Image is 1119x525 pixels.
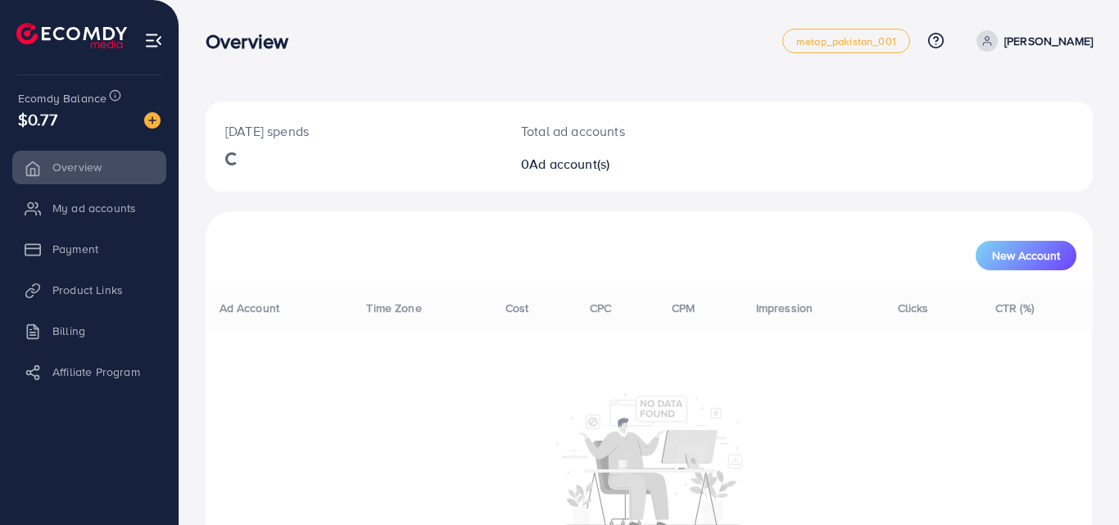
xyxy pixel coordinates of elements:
[529,155,609,173] span: Ad account(s)
[521,156,704,172] h2: 0
[144,31,163,50] img: menu
[18,107,57,131] span: $0.77
[206,29,301,53] h3: Overview
[521,121,704,141] p: Total ad accounts
[976,241,1076,270] button: New Account
[782,29,910,53] a: metap_pakistan_001
[970,30,1093,52] a: [PERSON_NAME]
[992,250,1060,261] span: New Account
[16,23,127,48] img: logo
[225,121,482,141] p: [DATE] spends
[1004,31,1093,51] p: [PERSON_NAME]
[18,90,106,106] span: Ecomdy Balance
[144,112,161,129] img: image
[796,36,896,47] span: metap_pakistan_001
